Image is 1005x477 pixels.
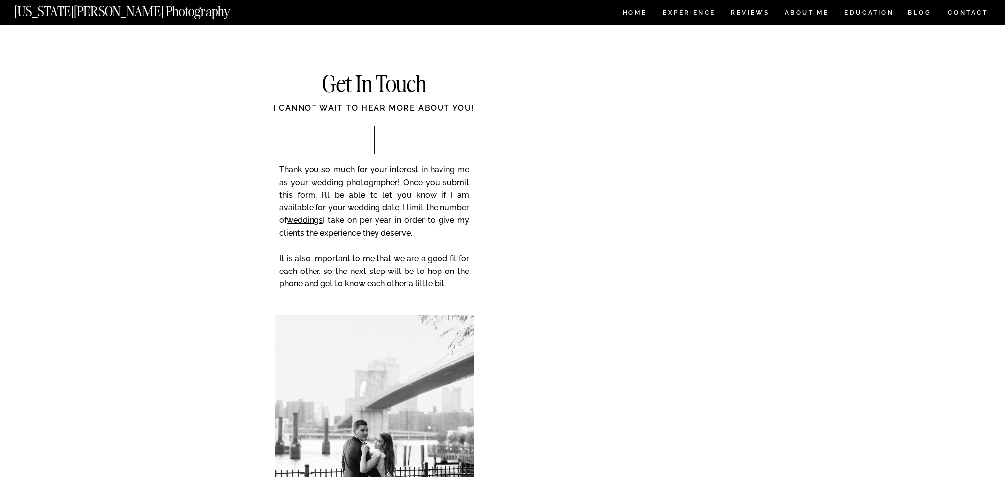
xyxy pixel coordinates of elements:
[843,10,895,18] a: EDUCATION
[621,10,649,18] a: HOME
[908,10,932,18] a: BLOG
[274,73,474,97] h2: Get In Touch
[287,215,323,225] a: weddings
[784,10,829,18] a: ABOUT ME
[279,163,469,304] p: Thank you so much for your interest in having me as your wedding photographer! Once you submit th...
[731,10,768,18] a: REVIEWS
[947,7,989,18] a: CONTACT
[14,5,263,13] a: [US_STATE][PERSON_NAME] Photography
[235,102,513,125] div: I cannot wait to hear more about you!
[663,10,715,18] a: Experience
